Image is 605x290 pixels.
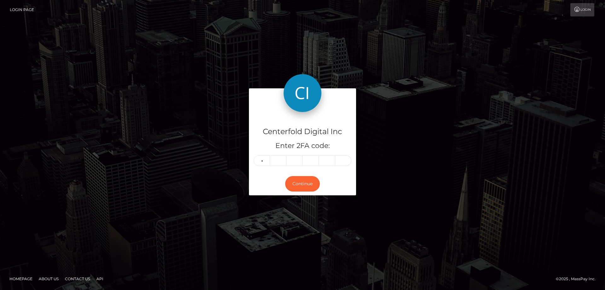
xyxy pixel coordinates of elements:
[36,274,61,284] a: About Us
[62,274,93,284] a: Contact Us
[285,176,320,192] button: Continue
[556,275,600,282] div: © 2025 , MassPay Inc.
[254,141,351,151] h5: Enter 2FA code:
[570,3,594,16] a: Login
[7,274,35,284] a: Homepage
[254,126,351,137] h4: Centerfold Digital Inc
[94,274,106,284] a: API
[10,3,34,16] a: Login Page
[284,74,321,112] img: Centerfold Digital Inc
